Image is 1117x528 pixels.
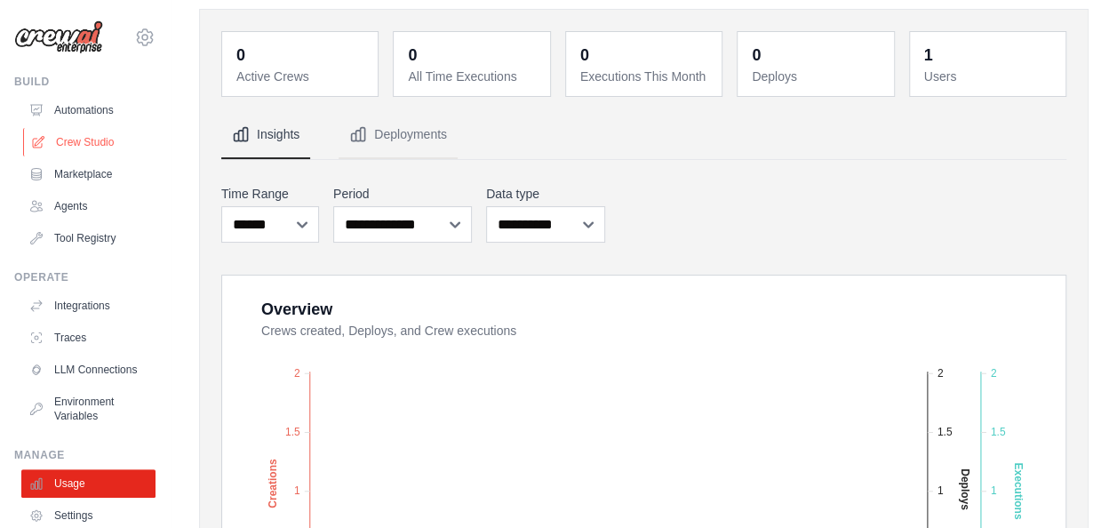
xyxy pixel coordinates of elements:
[924,68,1055,85] dt: Users
[991,484,997,497] tspan: 1
[21,356,156,384] a: LLM Connections
[261,297,332,322] div: Overview
[21,388,156,430] a: Environment Variables
[221,111,1066,159] nav: Tabs
[408,68,539,85] dt: All Time Executions
[333,185,472,203] label: Period
[285,426,300,438] tspan: 1.5
[294,367,300,380] tspan: 2
[21,192,156,220] a: Agents
[21,96,156,124] a: Automations
[752,43,761,68] div: 0
[261,322,1044,340] dt: Crews created, Deploys, and Crew executions
[14,75,156,89] div: Build
[339,111,458,159] button: Deployments
[752,68,882,85] dt: Deploys
[937,367,944,380] tspan: 2
[408,43,417,68] div: 0
[21,224,156,252] a: Tool Registry
[221,111,310,159] button: Insights
[580,43,589,68] div: 0
[21,469,156,498] a: Usage
[959,468,971,510] text: Deploys
[937,426,953,438] tspan: 1.5
[580,68,711,85] dt: Executions This Month
[14,448,156,462] div: Manage
[486,185,605,203] label: Data type
[21,292,156,320] a: Integrations
[924,43,933,68] div: 1
[294,484,300,497] tspan: 1
[991,426,1006,438] tspan: 1.5
[14,270,156,284] div: Operate
[236,43,245,68] div: 0
[23,128,157,156] a: Crew Studio
[236,68,367,85] dt: Active Crews
[221,185,319,203] label: Time Range
[14,20,103,54] img: Logo
[21,324,156,352] a: Traces
[267,459,279,508] text: Creations
[937,484,944,497] tspan: 1
[991,367,997,380] tspan: 2
[21,160,156,188] a: Marketplace
[1012,463,1025,520] text: Executions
